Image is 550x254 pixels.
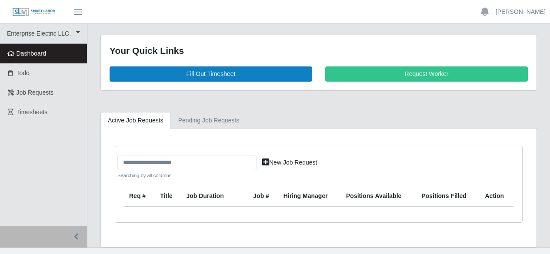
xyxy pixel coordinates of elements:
[17,109,48,115] span: Timesheets
[110,66,312,82] a: Fill Out Timesheet
[17,69,30,76] span: Todo
[124,186,155,207] th: Req #
[17,50,47,57] span: Dashboard
[12,7,56,17] img: SLM Logo
[17,89,54,96] span: Job Requests
[325,66,528,82] a: Request Worker
[496,7,546,16] a: [PERSON_NAME]
[341,186,416,207] th: Positions Available
[181,186,236,207] th: Job Duration
[278,186,341,207] th: Hiring Manager
[171,112,247,129] a: Pending Job Requests
[117,172,257,179] small: Searching by all columns
[480,186,514,207] th: Action
[100,112,171,129] a: Active Job Requests
[248,186,278,207] th: Job #
[257,155,323,170] a: New Job Request
[110,44,528,58] div: Your Quick Links
[155,186,181,207] th: Title
[416,186,480,207] th: Positions Filled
